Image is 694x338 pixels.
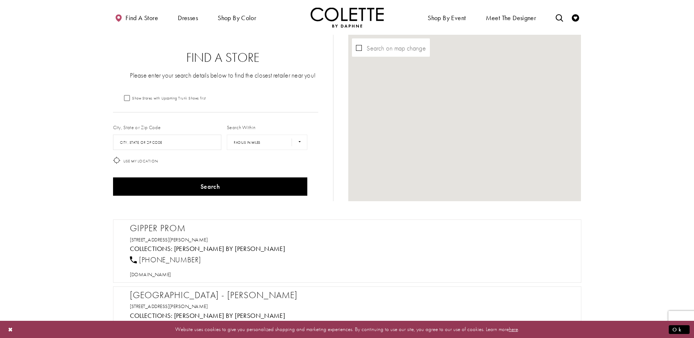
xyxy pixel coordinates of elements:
span: Shop By Event [428,14,466,22]
span: Collections: [130,244,173,253]
p: Website uses cookies to give you personalized shopping and marketing experiences. By continuing t... [53,324,641,334]
h2: [GEOGRAPHIC_DATA] - [PERSON_NAME] [130,290,572,301]
a: Opens in new tab [130,236,208,243]
input: City, State, or ZIP Code [113,135,222,150]
span: [PHONE_NUMBER] [139,255,201,264]
span: Shop by color [216,7,258,27]
span: Meet the designer [486,14,536,22]
img: Colette by Daphne [311,7,384,27]
div: Map with store locations [348,35,581,201]
select: Radius In Miles [227,135,307,150]
a: Check Wishlist [570,7,581,27]
h2: Find a Store [128,50,319,65]
a: Opens in new tab [130,303,208,309]
label: Search Within [227,124,255,131]
a: Opens in new tab [130,271,171,278]
button: Close Dialog [4,323,17,336]
span: Collections: [130,311,173,320]
button: Search [113,177,308,196]
span: Shop by color [218,14,256,22]
a: Toggle search [554,7,565,27]
button: Submit Dialog [669,325,690,334]
span: Show Stores with Upcoming Trunk Shows first [132,95,206,101]
a: Find a store [113,7,160,27]
span: Shop By Event [426,7,468,27]
a: Meet the designer [484,7,538,27]
span: Dresses [178,14,198,22]
a: Visit Colette by Daphne page - Opens in new tab [174,311,285,320]
p: Please enter your search details below to find the closest retailer near you! [128,71,319,80]
a: Visit Colette by Daphne page - Opens in new tab [174,244,285,253]
a: here [509,326,518,333]
span: Find a store [125,14,158,22]
a: Visit Home Page [311,7,384,27]
span: Dresses [176,7,200,27]
label: City, State or Zip Code [113,124,161,131]
span: [DOMAIN_NAME] [130,271,171,278]
a: [PHONE_NUMBER] [130,255,201,264]
h2: Gipper Prom [130,223,572,234]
